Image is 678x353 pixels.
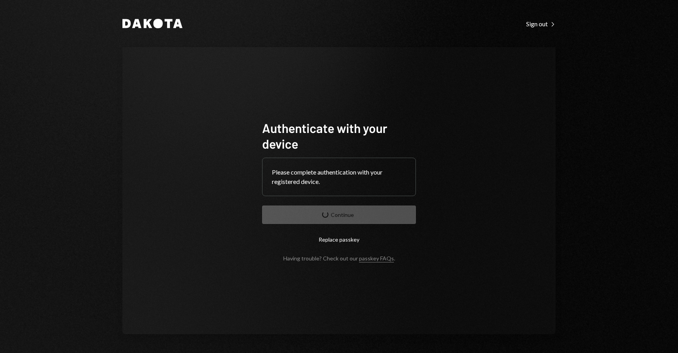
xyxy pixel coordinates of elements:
[262,230,416,249] button: Replace passkey
[283,255,395,262] div: Having trouble? Check out our .
[359,255,394,262] a: passkey FAQs
[272,167,406,186] div: Please complete authentication with your registered device.
[526,19,556,28] a: Sign out
[526,20,556,28] div: Sign out
[262,120,416,151] h1: Authenticate with your device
